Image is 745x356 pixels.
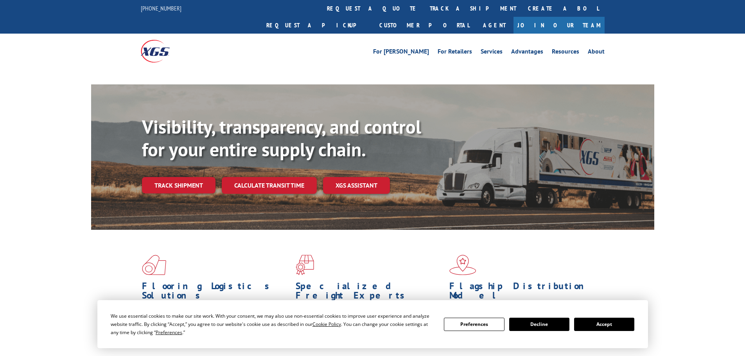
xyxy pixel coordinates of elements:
[444,318,504,331] button: Preferences
[142,177,215,193] a: Track shipment
[260,17,373,34] a: Request a pickup
[142,255,166,275] img: xgs-icon-total-supply-chain-intelligence-red
[513,17,605,34] a: Join Our Team
[373,48,429,57] a: For [PERSON_NAME]
[511,48,543,57] a: Advantages
[156,329,182,336] span: Preferences
[552,48,579,57] a: Resources
[142,114,421,161] b: Visibility, transparency, and control for your entire supply chain.
[373,17,475,34] a: Customer Portal
[449,255,476,275] img: xgs-icon-flagship-distribution-model-red
[574,318,634,331] button: Accept
[111,312,434,336] div: We use essential cookies to make our site work. With your consent, we may also use non-essential ...
[296,255,314,275] img: xgs-icon-focused-on-flooring-red
[312,321,341,327] span: Cookie Policy
[509,318,569,331] button: Decline
[323,177,390,194] a: XGS ASSISTANT
[481,48,503,57] a: Services
[475,17,513,34] a: Agent
[222,177,317,194] a: Calculate transit time
[438,48,472,57] a: For Retailers
[142,281,290,304] h1: Flooring Logistics Solutions
[141,4,181,12] a: [PHONE_NUMBER]
[296,281,443,304] h1: Specialized Freight Experts
[588,48,605,57] a: About
[97,300,648,348] div: Cookie Consent Prompt
[449,281,597,304] h1: Flagship Distribution Model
